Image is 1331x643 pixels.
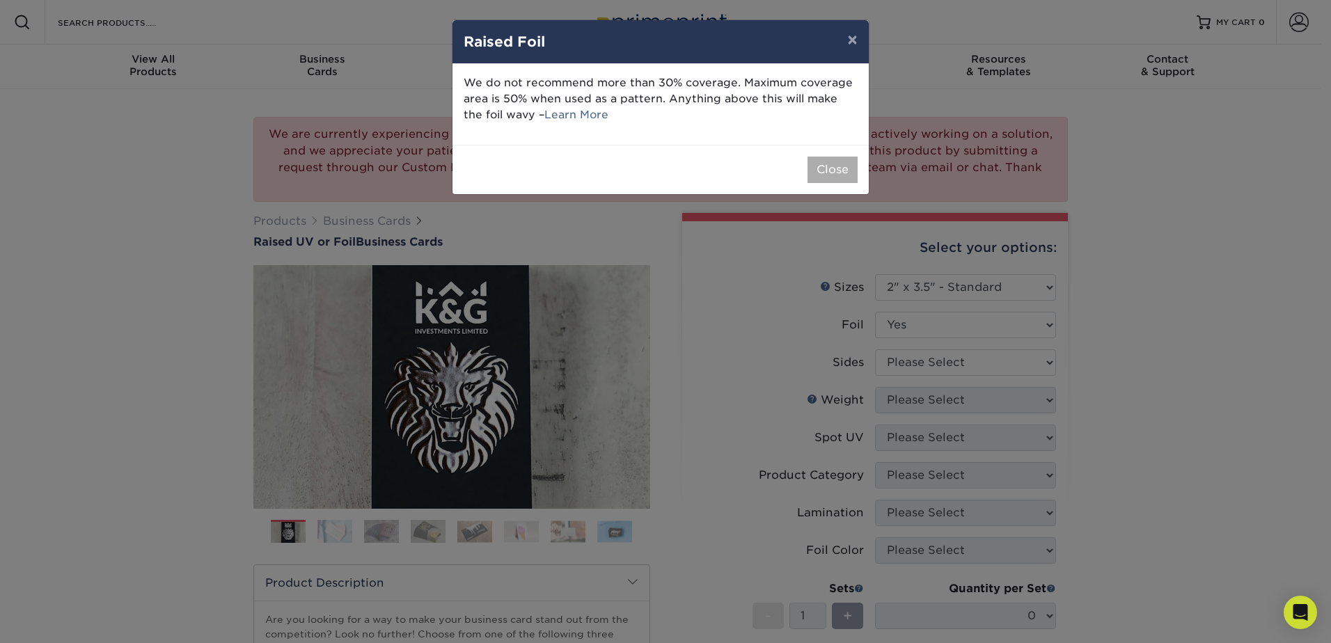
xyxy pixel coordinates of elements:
[464,31,858,52] h4: Raised Foil
[808,157,858,183] button: Close
[1284,596,1317,629] div: Open Intercom Messenger
[544,108,608,121] a: Learn More
[836,20,868,59] button: ×
[464,75,858,122] p: We do not recommend more than 30% coverage. Maximum coverage area is 50% when used as a pattern. ...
